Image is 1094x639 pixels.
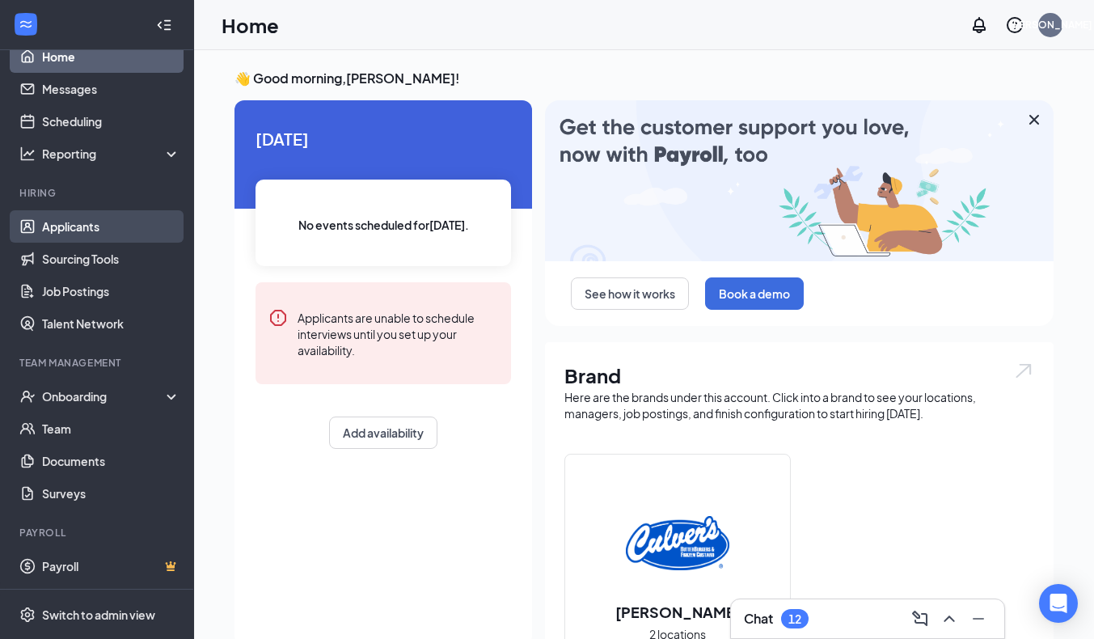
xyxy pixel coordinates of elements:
[744,610,773,628] h3: Chat
[19,526,177,540] div: Payroll
[329,417,437,449] button: Add availability
[42,275,180,307] a: Job Postings
[788,612,801,626] div: 12
[42,477,180,510] a: Surveys
[1005,15,1024,35] svg: QuestionInfo
[626,492,729,595] img: Culver's
[571,277,689,310] button: See how it works
[42,243,180,275] a: Sourcing Tools
[545,100,1054,261] img: payroll-large.gif
[234,70,1054,87] h3: 👋 Good morning, [PERSON_NAME] !
[19,146,36,162] svg: Analysis
[936,606,962,632] button: ChevronUp
[19,186,177,200] div: Hiring
[19,388,36,404] svg: UserCheck
[42,146,181,162] div: Reporting
[965,606,991,632] button: Minimize
[19,607,36,623] svg: Settings
[298,216,469,234] span: No events scheduled for [DATE] .
[1013,362,1034,380] img: open.6027fd2a22e1237b5b06.svg
[42,73,180,105] a: Messages
[1024,110,1044,129] svg: Cross
[42,388,167,404] div: Onboarding
[42,550,180,582] a: PayrollCrown
[969,15,989,35] svg: Notifications
[1039,584,1078,623] div: Open Intercom Messenger
[42,445,180,477] a: Documents
[1009,18,1092,32] div: [PERSON_NAME]
[42,307,180,340] a: Talent Network
[268,308,288,328] svg: Error
[19,356,177,370] div: Team Management
[940,609,959,628] svg: ChevronUp
[907,606,933,632] button: ComposeMessage
[18,16,34,32] svg: WorkstreamLogo
[156,17,172,33] svg: Collapse
[910,609,930,628] svg: ComposeMessage
[42,413,180,445] a: Team
[298,308,498,358] div: Applicants are unable to schedule interviews until you set up your availability.
[969,609,988,628] svg: Minimize
[256,126,511,151] span: [DATE]
[705,277,804,310] button: Book a demo
[42,210,180,243] a: Applicants
[564,362,1034,389] h1: Brand
[599,602,757,622] h2: [PERSON_NAME]
[42,607,155,623] div: Switch to admin view
[564,389,1034,421] div: Here are the brands under this account. Click into a brand to see your locations, managers, job p...
[222,11,279,39] h1: Home
[42,40,180,73] a: Home
[42,105,180,138] a: Scheduling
